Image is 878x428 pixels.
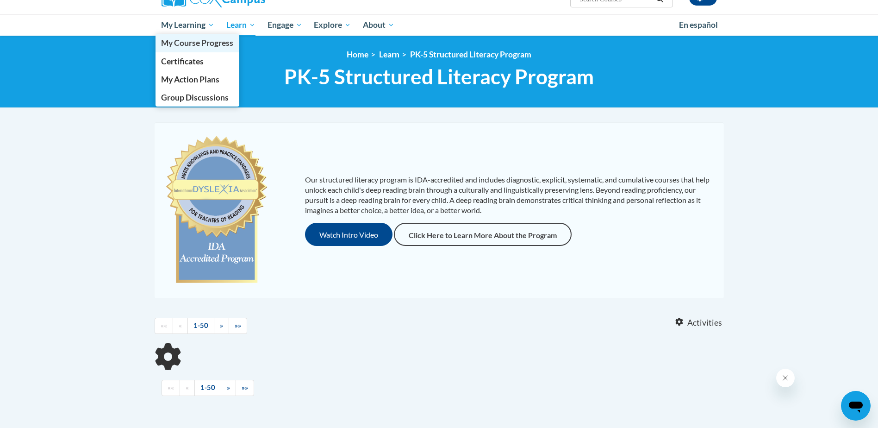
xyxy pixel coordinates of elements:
[156,52,240,70] a: Certificates
[161,75,219,84] span: My Action Plans
[305,175,715,215] p: Our structured literacy program is IDA-accredited and includes diagnostic, explicit, systematic, ...
[410,50,531,59] a: PK-5 Structured Literacy Program
[179,321,182,329] span: «
[363,19,394,31] span: About
[394,223,572,246] a: Click Here to Learn More About the Program
[148,14,731,36] div: Main menu
[156,70,240,88] a: My Action Plans
[687,318,722,328] span: Activities
[173,318,188,334] a: Previous
[379,50,399,59] a: Learn
[162,380,180,396] a: Begining
[161,93,229,102] span: Group Discussions
[186,384,189,391] span: «
[229,318,247,334] a: End
[180,380,195,396] a: Previous
[284,64,594,89] span: PK-5 Structured Literacy Program
[314,19,351,31] span: Explore
[221,380,236,396] a: Next
[194,380,221,396] a: 1-50
[161,321,167,329] span: ««
[156,88,240,107] a: Group Discussions
[6,6,75,14] span: Hi. How can we help?
[776,369,795,387] iframe: Close message
[357,14,400,36] a: About
[220,321,223,329] span: »
[156,34,240,52] a: My Course Progress
[673,15,724,35] a: En español
[161,57,204,66] span: Certificates
[308,14,357,36] a: Explore
[305,223,392,246] button: Watch Intro Video
[262,14,308,36] a: Engage
[226,19,255,31] span: Learn
[236,380,254,396] a: End
[227,384,230,391] span: »
[220,14,262,36] a: Learn
[214,318,229,334] a: Next
[161,19,214,31] span: My Learning
[242,384,248,391] span: »»
[187,318,214,334] a: 1-50
[679,20,718,30] span: En español
[155,318,173,334] a: Begining
[161,38,233,48] span: My Course Progress
[347,50,368,59] a: Home
[235,321,241,329] span: »»
[164,132,270,289] img: c477cda6-e343-453b-bfce-d6f9e9818e1c.png
[268,19,302,31] span: Engage
[168,384,174,391] span: ««
[841,391,871,421] iframe: Button to launch messaging window
[156,14,221,36] a: My Learning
